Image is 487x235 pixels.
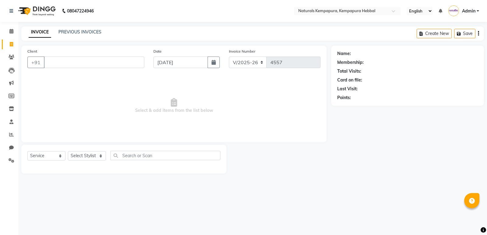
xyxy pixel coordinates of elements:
[462,8,475,14] span: Admin
[461,211,481,229] iframe: chat widget
[27,75,321,136] span: Select & add items from the list below
[153,49,162,54] label: Date
[44,57,144,68] input: Search by Name/Mobile/Email/Code
[337,50,351,57] div: Name:
[448,5,459,16] img: Admin
[16,2,57,19] img: logo
[110,151,220,160] input: Search or Scan
[337,59,364,66] div: Membership:
[417,29,452,38] button: Create New
[229,49,255,54] label: Invoice Number
[29,27,51,38] a: INVOICE
[337,77,362,83] div: Card on file:
[27,49,37,54] label: Client
[454,29,475,38] button: Save
[337,68,361,74] div: Total Visits:
[58,29,101,35] a: PREVIOUS INVOICES
[27,57,44,68] button: +91
[337,95,351,101] div: Points:
[337,86,358,92] div: Last Visit:
[67,2,94,19] b: 08047224946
